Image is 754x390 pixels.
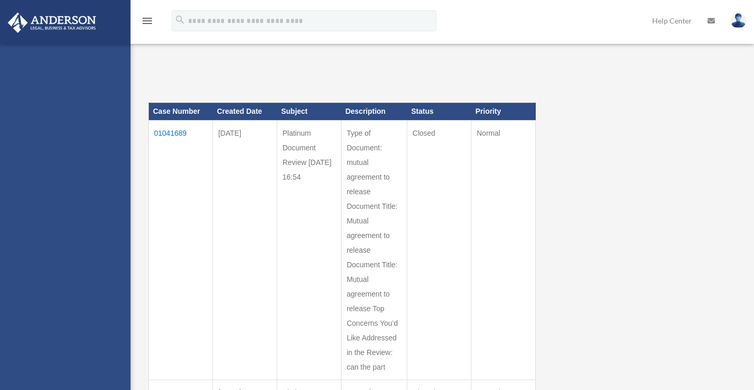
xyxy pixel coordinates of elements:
img: Anderson Advisors Platinum Portal [5,13,99,33]
td: Closed [407,121,472,380]
td: Type of Document: mutual agreement to release Document Title: Mutual agreement to release Documen... [341,121,407,380]
th: Created Date [213,103,277,121]
td: Normal [471,121,535,380]
i: menu [141,15,154,27]
th: Priority [471,103,535,121]
th: Case Number [149,103,213,121]
th: Status [407,103,472,121]
td: Platinum Document Review [DATE] 16:54 [277,121,341,380]
th: Description [341,103,407,121]
img: User Pic [731,13,746,28]
i: search [174,14,186,26]
td: 01041689 [149,121,213,380]
th: Subject [277,103,341,121]
td: [DATE] [213,121,277,380]
a: menu [141,18,154,27]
